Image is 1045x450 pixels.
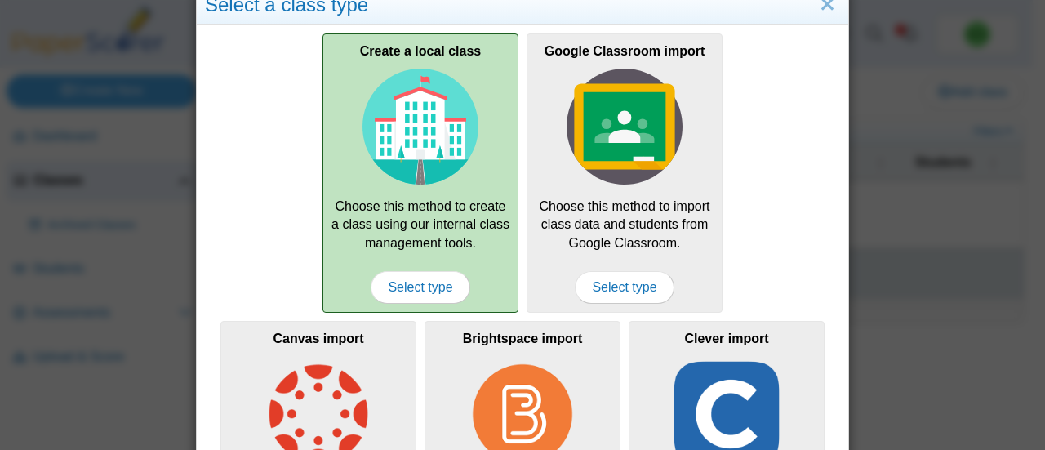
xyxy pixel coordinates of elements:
img: class-type-local.svg [362,69,478,185]
span: Select type [371,271,469,304]
div: Choose this method to import class data and students from Google Classroom. [527,33,723,313]
a: Create a local class Choose this method to create a class using our internal class management too... [322,33,518,313]
a: Google Classroom import Choose this method to import class data and students from Google Classroo... [527,33,723,313]
b: Google Classroom import [545,44,705,58]
div: Choose this method to create a class using our internal class management tools. [322,33,518,313]
span: Select type [575,271,674,304]
b: Clever import [684,332,768,345]
img: class-type-google-classroom.svg [567,69,683,185]
b: Brightspace import [463,332,583,345]
b: Create a local class [360,44,482,58]
b: Canvas import [273,332,363,345]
